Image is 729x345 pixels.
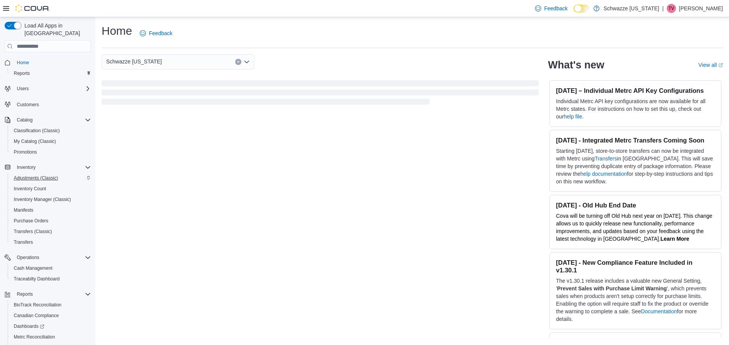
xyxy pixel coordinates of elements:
span: Load All Apps in [GEOGRAPHIC_DATA] [21,22,91,37]
button: Cash Management [8,263,94,274]
button: Reports [8,68,94,79]
a: Feedback [137,26,175,41]
a: Inventory Count [11,184,49,193]
button: Reports [14,290,36,299]
span: Feedback [544,5,567,12]
button: Clear input [235,59,241,65]
a: Inventory Manager (Classic) [11,195,74,204]
span: Manifests [11,206,91,215]
span: Dashboards [14,323,44,329]
button: Operations [2,252,94,263]
span: Feedback [149,29,172,37]
a: Reports [11,69,33,78]
button: Inventory [14,163,39,172]
button: Catalog [2,115,94,125]
span: Customers [17,102,39,108]
p: | [662,4,664,13]
button: Customers [2,99,94,110]
a: help file [564,113,582,120]
button: Adjustments (Classic) [8,173,94,183]
a: Classification (Classic) [11,126,63,135]
a: Purchase Orders [11,216,52,225]
span: Transfers (Classic) [14,228,52,235]
span: Transfers [11,238,91,247]
a: Metrc Reconciliation [11,332,58,342]
span: Operations [17,254,39,261]
span: Catalog [17,117,32,123]
span: Cash Management [11,264,91,273]
span: Inventory Manager (Classic) [14,196,71,202]
strong: Learn More [660,236,689,242]
span: Users [14,84,91,93]
span: Cash Management [14,265,52,271]
button: Classification (Classic) [8,125,94,136]
a: Dashboards [8,321,94,332]
span: Canadian Compliance [11,311,91,320]
button: Users [2,83,94,94]
span: Reports [17,291,33,297]
a: Adjustments (Classic) [11,173,61,183]
p: Starting [DATE], store-to-store transfers can now be integrated with Metrc using in [GEOGRAPHIC_D... [556,147,715,185]
span: My Catalog (Classic) [14,138,56,144]
a: Feedback [532,1,571,16]
span: My Catalog (Classic) [11,137,91,146]
span: Traceabilty Dashboard [14,276,60,282]
a: help documentation [580,171,627,177]
p: Individual Metrc API key configurations are now available for all Metrc states. For instructions ... [556,97,715,120]
button: Users [14,84,32,93]
h3: [DATE] – Individual Metrc API Key Configurations [556,87,715,94]
span: Purchase Orders [11,216,91,225]
span: Loading [102,82,539,106]
button: My Catalog (Classic) [8,136,94,147]
span: Adjustments (Classic) [14,175,58,181]
span: Users [17,86,29,92]
span: Traceabilty Dashboard [11,274,91,283]
span: Inventory Count [11,184,91,193]
h3: [DATE] - Integrated Metrc Transfers Coming Soon [556,136,715,144]
span: Transfers (Classic) [11,227,91,236]
span: BioTrack Reconciliation [11,300,91,309]
span: Classification (Classic) [14,128,60,134]
input: Dark Mode [574,5,590,13]
span: Dashboards [11,322,91,331]
span: Inventory [17,164,36,170]
svg: External link [718,63,723,68]
span: Catalog [14,115,91,125]
p: The v1.30.1 release includes a valuable new General Setting, ' ', which prevents sales when produ... [556,277,715,323]
a: Documentation [641,308,677,314]
img: Cova [15,5,50,12]
span: Inventory [14,163,91,172]
button: Transfers (Classic) [8,226,94,237]
a: Manifests [11,206,36,215]
button: Inventory [2,162,94,173]
h1: Home [102,23,132,39]
button: Canadian Compliance [8,310,94,321]
a: Customers [14,100,42,109]
h3: [DATE] - Old Hub End Date [556,201,715,209]
a: Dashboards [11,322,47,331]
button: Inventory Manager (Classic) [8,194,94,205]
span: Promotions [14,149,37,155]
span: Reports [11,69,91,78]
a: Canadian Compliance [11,311,62,320]
div: Theresa Vega [667,4,676,13]
button: Open list of options [244,59,250,65]
span: Customers [14,99,91,109]
a: Transfers [11,238,36,247]
button: Transfers [8,237,94,248]
button: Manifests [8,205,94,215]
span: Reports [14,290,91,299]
span: Inventory Manager (Classic) [11,195,91,204]
h3: [DATE] - New Compliance Feature Included in v1.30.1 [556,259,715,274]
button: Traceabilty Dashboard [8,274,94,284]
button: Purchase Orders [8,215,94,226]
a: Promotions [11,147,40,157]
span: Cova will be turning off Old Hub next year on [DATE]. This change allows us to quickly release ne... [556,213,712,242]
button: Operations [14,253,42,262]
span: Manifests [14,207,33,213]
span: Operations [14,253,91,262]
span: BioTrack Reconciliation [14,302,61,308]
span: Transfers [14,239,33,245]
strong: Prevent Sales with Purchase Limit Warning [557,285,667,292]
a: My Catalog (Classic) [11,137,59,146]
